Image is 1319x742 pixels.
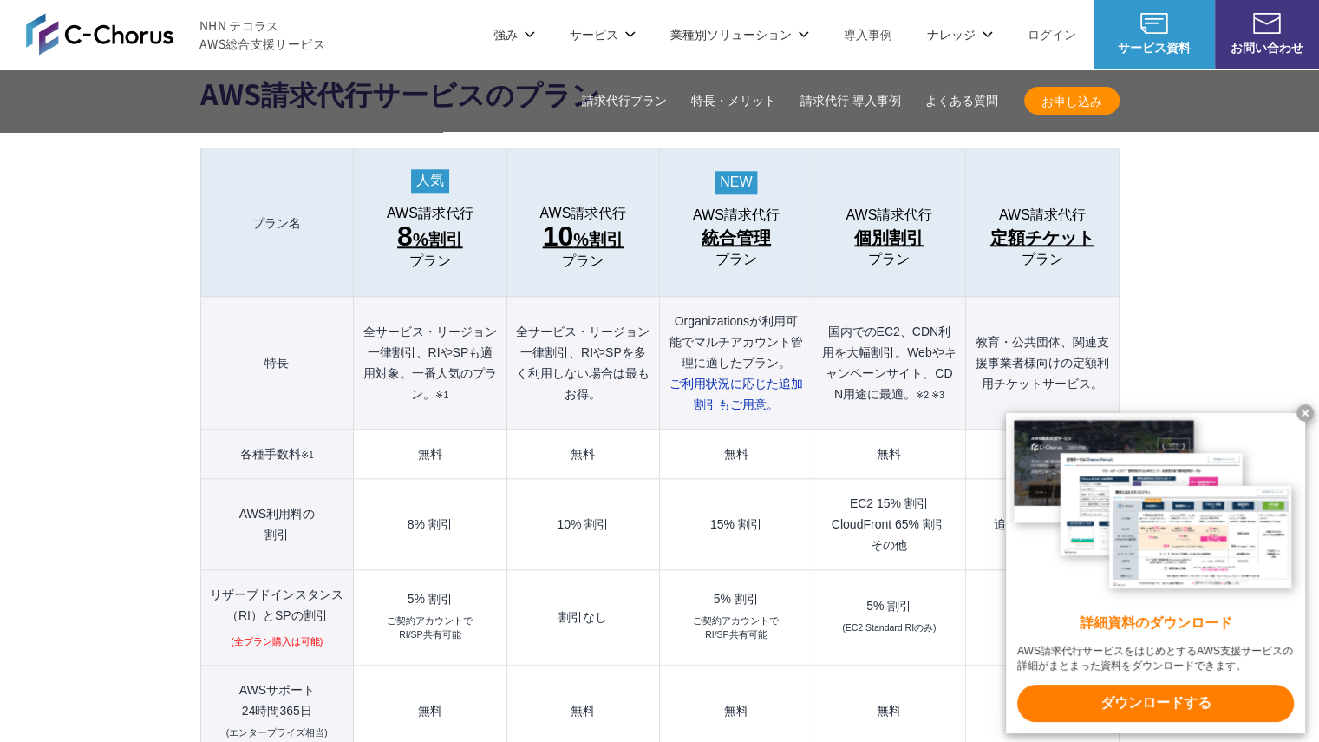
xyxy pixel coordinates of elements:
span: プラン [409,253,451,269]
a: 詳細資料のダウンロード AWS請求代行サービスをはじめとするAWS支援サービスの詳細がまとまった資料をダウンロードできます。 ダウンロードする [1006,413,1305,733]
span: 個別割引 [854,224,924,252]
td: 無料 [506,430,659,479]
td: 追加10%の無料枠 [966,479,1119,570]
span: AWS請求代行 [693,207,780,223]
td: 無料 [966,430,1119,479]
a: お申し込み [1024,87,1120,115]
td: 15% 割引 [660,479,813,570]
span: AWS請求代行 [999,207,1086,223]
th: 国内でのEC2、CDN利用を大幅割引。Webやキャンペーンサイト、CDN用途に最適。 [813,297,965,430]
th: 全サービス・リージョン一律割引、RIやSPを多く利用しない場合は最もお得。 [506,297,659,430]
th: AWS利用料の 割引 [200,479,354,570]
span: プラン [1022,252,1063,267]
th: リザーブドインスタンス （RI）とSPの割引 [200,570,354,666]
span: お問い合わせ [1215,38,1319,56]
span: ご利用状況に応じた [669,377,803,411]
span: AWS請求代行 [539,206,626,221]
span: AWS請求代行 [387,206,473,221]
th: 各種手数料 [200,430,354,479]
span: プラン [715,252,757,267]
a: ログイン [1028,25,1076,43]
a: AWS総合支援サービス C-Chorus NHN テコラスAWS総合支援サービス [26,13,325,55]
span: %割引 [543,222,624,253]
p: サービス [570,25,636,43]
x-t: ダウンロードする [1017,685,1294,722]
td: 8% 割引 [354,479,506,570]
small: ※2 ※3 [916,390,944,400]
td: 無料 [660,430,813,479]
img: AWS総合支援サービス C-Chorus サービス資料 [1140,13,1168,34]
img: AWS総合支援サービス C-Chorus [26,13,173,55]
small: (全プラン購入は可能) [231,635,323,649]
p: 業種別ソリューション [670,25,809,43]
a: AWS請求代行 定額チケットプラン [975,207,1109,267]
span: プラン [868,252,910,267]
a: AWS請求代行 10%割引プラン [516,206,650,269]
span: NHN テコラス AWS総合支援サービス [199,16,325,53]
th: 教育・公共団体、関連支援事業者様向けの定額利用チケットサービス。 [966,297,1119,430]
small: ご契約アカウントで RI/SP共有可能 [387,614,473,642]
td: 無料 [354,430,506,479]
a: AWS請求代行 統合管理プラン [669,207,803,267]
x-t: AWS請求代行サービスをはじめとするAWS支援サービスの詳細がまとまった資料をダウンロードできます。 [1017,644,1294,673]
th: Organizationsが利用可能でマルチアカウント管理に適したプラン。 [660,297,813,430]
a: AWS請求代行 個別割引プラン [822,207,957,267]
a: AWS請求代行 8%割引 プラン [362,206,497,269]
th: 特長 [200,297,354,430]
a: 導入事例 [844,25,892,43]
span: 統合管理 [702,224,771,252]
small: (EC2 Standard RIのみ) [842,621,936,635]
span: プラン [562,253,604,269]
div: 5% 割引 [822,600,957,612]
h2: AWS請求代行サービスのプラン [200,62,1120,114]
a: 特長・メリット [691,92,776,110]
span: 10 [543,220,574,252]
span: サービス資料 [1094,38,1215,56]
a: よくある質問 [925,92,998,110]
span: お申し込み [1024,92,1120,110]
img: お問い合わせ [1253,13,1281,34]
span: %割引 [397,222,463,253]
td: 割引なし [966,570,1119,666]
td: EC2 15% 割引 CloudFront 65% 割引 その他 [813,479,965,570]
div: 5% 割引 [362,593,497,605]
div: 5% 割引 [669,593,803,605]
x-t: 詳細資料のダウンロード [1017,614,1294,634]
td: 割引なし [506,570,659,666]
span: 定額チケット [990,224,1094,252]
th: 全サービス・リージョン一律割引、RIやSPも適用対象。一番人気のプラン。 [354,297,506,430]
p: 強み [493,25,535,43]
small: ※1 [301,450,314,460]
td: 10% 割引 [506,479,659,570]
a: 請求代行プラン [582,92,667,110]
span: AWS請求代行 [846,207,932,223]
small: ※1 [435,390,448,400]
small: (エンタープライズ相当) [226,727,328,738]
th: プラン名 [200,149,354,297]
small: ご契約アカウントで RI/SP共有可能 [693,614,779,642]
p: ナレッジ [927,25,993,43]
span: 8 [397,220,413,252]
a: 請求代行 導入事例 [800,92,901,110]
td: 無料 [813,430,965,479]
